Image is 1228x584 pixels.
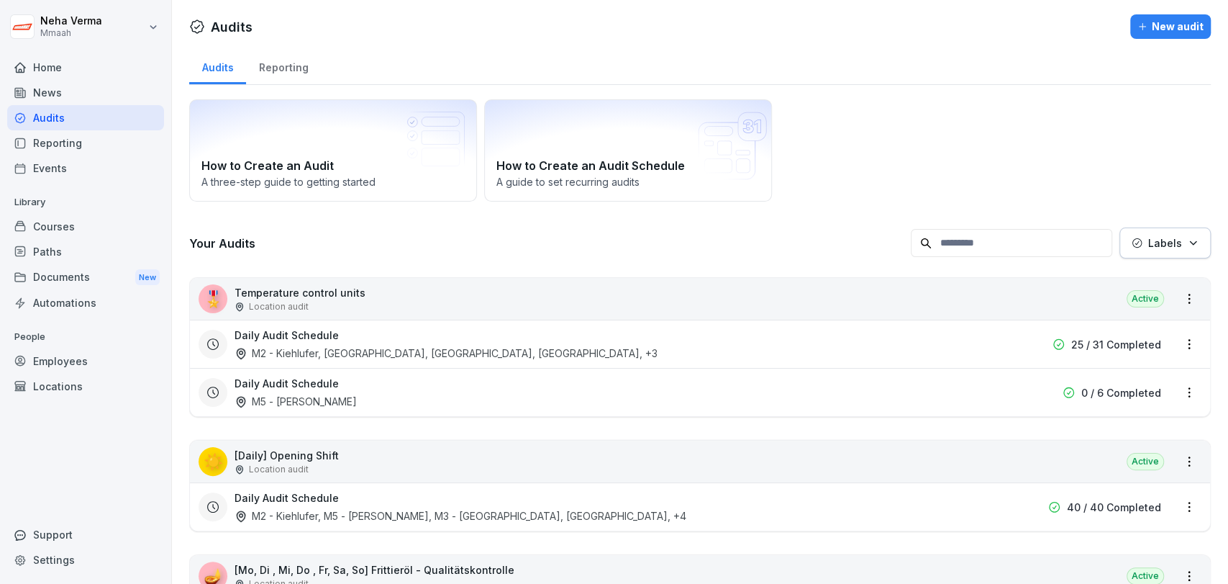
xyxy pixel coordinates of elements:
[496,174,760,189] p: A guide to set recurring audits
[7,214,164,239] a: Courses
[249,463,309,476] p: Location audit
[211,17,253,37] h1: Audits
[235,328,339,343] h3: Daily Audit Schedule
[7,191,164,214] p: Library
[201,157,465,174] h2: How to Create an Audit
[1119,228,1211,259] button: Labels
[7,55,164,80] a: Home
[7,290,164,315] a: Automations
[135,269,160,286] div: New
[235,508,686,524] div: M2 - Kiehlufer, M5 - [PERSON_NAME], M3 - [GEOGRAPHIC_DATA], [GEOGRAPHIC_DATA] , +4
[1130,14,1211,39] button: New audit
[235,562,514,578] p: [Mo, Di , Mi, Do , Fr, Sa, So] Frittieröl - Qualitätskontrolle
[7,264,164,291] div: Documents
[1137,19,1204,35] div: New audit
[1148,235,1182,251] p: Labels
[1071,337,1161,352] p: 25 / 31 Completed
[7,130,164,156] a: Reporting
[7,374,164,399] a: Locations
[7,264,164,291] a: DocumentsNew
[496,157,760,174] h2: How to Create an Audit Schedule
[235,346,658,361] div: M2 - Kiehlufer, [GEOGRAPHIC_DATA], [GEOGRAPHIC_DATA], [GEOGRAPHIC_DATA] , +3
[189,48,246,84] a: Audits
[189,235,904,251] h3: Your Audits
[7,80,164,105] a: News
[1127,290,1164,307] div: Active
[7,325,164,349] p: People
[235,376,339,391] h3: Daily Audit Schedule
[7,105,164,130] a: Audits
[199,284,227,313] div: 🎖️
[246,48,321,84] a: Reporting
[1127,453,1164,470] div: Active
[235,490,339,506] h3: Daily Audit Schedule
[1081,385,1161,400] p: 0 / 6 Completed
[235,285,365,300] p: Temperature control units
[7,349,164,374] a: Employees
[7,522,164,547] div: Support
[7,156,164,181] a: Events
[7,547,164,572] a: Settings
[484,99,772,202] a: How to Create an Audit ScheduleA guide to set recurring audits
[249,300,309,313] p: Location audit
[40,15,102,27] p: Neha Verma
[1067,500,1161,515] p: 40 / 40 Completed
[201,174,465,189] p: A three-step guide to getting started
[199,447,227,476] div: ☀️
[235,394,357,409] div: M5 - [PERSON_NAME]
[235,448,339,463] p: [Daily] Opening Shift
[7,239,164,264] a: Paths
[189,99,477,202] a: How to Create an AuditA three-step guide to getting started
[40,28,102,38] p: Mmaah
